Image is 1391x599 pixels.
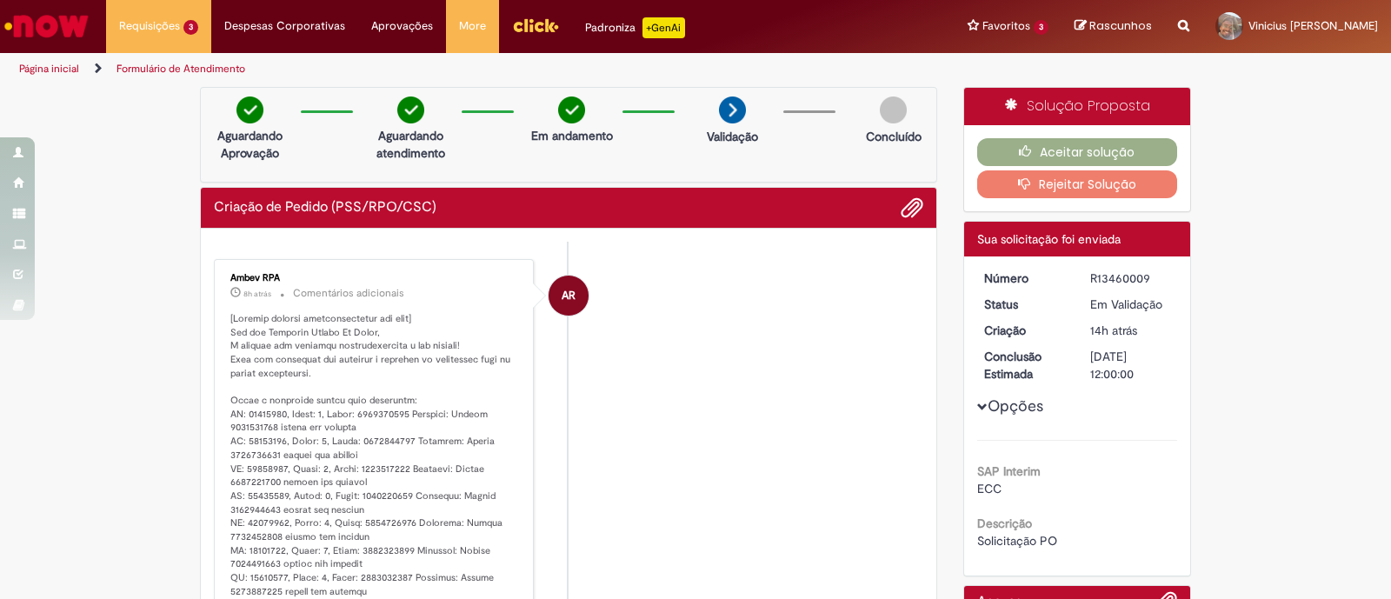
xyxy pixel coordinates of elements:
p: Concluído [866,128,922,145]
a: Página inicial [19,62,79,76]
img: ServiceNow [2,9,91,43]
span: Solicitação PO [977,533,1057,549]
dt: Número [971,270,1078,287]
img: click_logo_yellow_360x200.png [512,12,559,38]
p: Em andamento [531,127,613,144]
span: More [459,17,486,35]
span: 8h atrás [243,289,271,299]
a: Rascunhos [1075,18,1152,35]
div: [DATE] 12:00:00 [1090,348,1171,383]
span: 3 [183,20,198,35]
dt: Conclusão Estimada [971,348,1078,383]
div: Ambev RPA [230,273,520,283]
img: check-circle-green.png [558,97,585,123]
span: Sua solicitação foi enviada [977,231,1121,247]
small: Comentários adicionais [293,286,404,301]
ul: Trilhas de página [13,53,915,85]
div: Padroniza [585,17,685,38]
p: +GenAi [642,17,685,38]
dt: Criação [971,322,1078,339]
button: Rejeitar Solução [977,170,1178,198]
span: ECC [977,481,1002,496]
img: check-circle-green.png [397,97,424,123]
div: Solução Proposta [964,88,1191,125]
span: AR [562,275,576,316]
button: Adicionar anexos [901,196,923,219]
b: Descrição [977,516,1032,531]
a: Formulário de Atendimento [116,62,245,76]
p: Aguardando atendimento [369,127,453,162]
img: arrow-next.png [719,97,746,123]
div: 28/08/2025 20:01:04 [1090,322,1171,339]
b: SAP Interim [977,463,1041,479]
span: Despesas Corporativas [224,17,345,35]
span: 14h atrás [1090,323,1137,338]
span: Rascunhos [1089,17,1152,34]
p: Aguardando Aprovação [208,127,292,162]
img: img-circle-grey.png [880,97,907,123]
div: Ambev RPA [549,276,589,316]
span: Requisições [119,17,180,35]
span: Vinicius [PERSON_NAME] [1248,18,1378,33]
dt: Status [971,296,1078,313]
time: 28/08/2025 20:01:04 [1090,323,1137,338]
span: Favoritos [982,17,1030,35]
img: check-circle-green.png [236,97,263,123]
time: 29/08/2025 01:34:00 [243,289,271,299]
span: 3 [1034,20,1048,35]
div: Em Validação [1090,296,1171,313]
p: Validação [707,128,758,145]
button: Aceitar solução [977,138,1178,166]
span: Aprovações [371,17,433,35]
div: R13460009 [1090,270,1171,287]
h2: Criação de Pedido (PSS/RPO/CSC) Histórico de tíquete [214,200,436,216]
